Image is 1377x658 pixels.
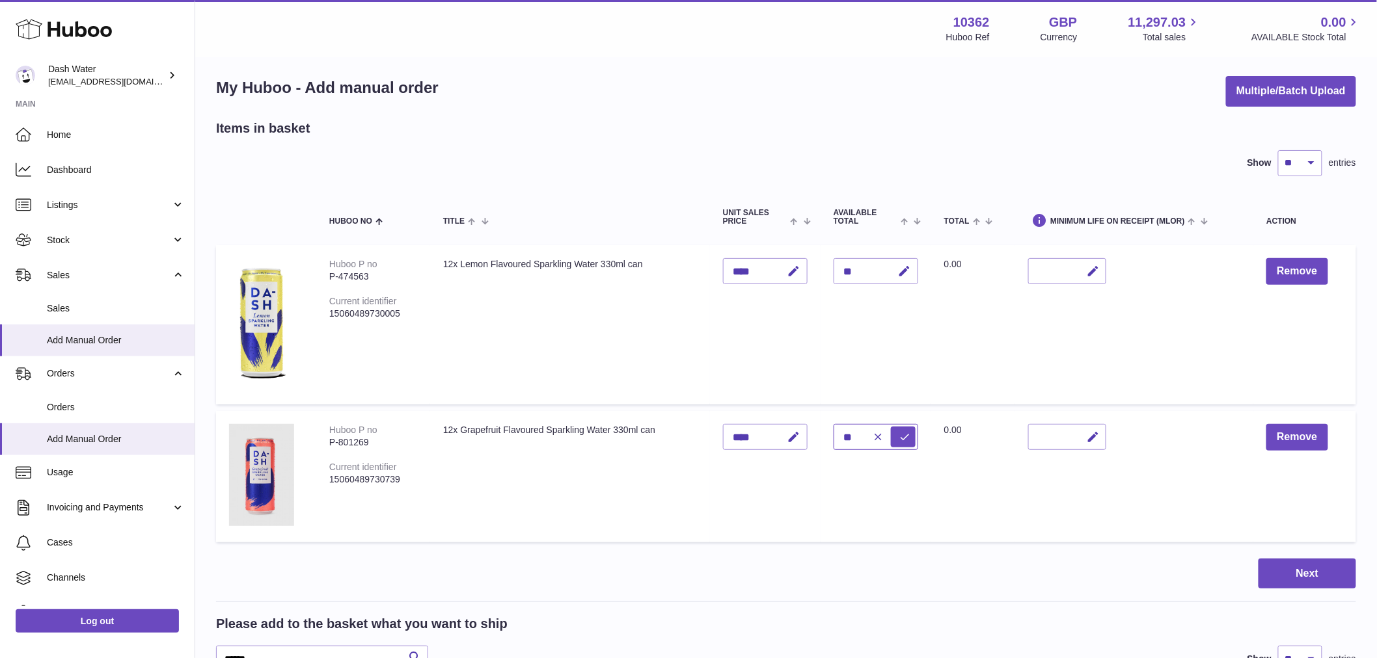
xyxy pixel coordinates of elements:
[329,259,377,269] div: Huboo P no
[1050,217,1185,226] span: Minimum Life On Receipt (MLOR)
[16,609,179,633] a: Log out
[1259,559,1356,589] button: Next
[1128,14,1186,31] span: 11,297.03
[1247,157,1272,169] label: Show
[944,217,970,226] span: Total
[723,209,787,226] span: Unit Sales Price
[47,234,171,246] span: Stock
[944,259,962,269] span: 0.00
[944,425,962,435] span: 0.00
[1321,14,1346,31] span: 0.00
[1251,31,1361,44] span: AVAILABLE Stock Total
[946,31,990,44] div: Huboo Ref
[47,401,185,414] span: Orders
[1329,157,1356,169] span: entries
[47,367,171,380] span: Orders
[329,462,397,472] div: Current identifier
[47,269,171,282] span: Sales
[216,77,439,98] h1: My Huboo - Add manual order
[216,120,310,137] h2: Items in basket
[47,302,185,315] span: Sales
[430,411,710,542] td: 12x Grapefruit Flavoured Sparkling Water 330ml can
[329,425,377,435] div: Huboo P no
[329,308,417,320] div: 15060489730005
[834,209,898,226] span: AVAILABLE Total
[1266,217,1343,226] div: Action
[47,334,185,347] span: Add Manual Order
[47,501,171,514] span: Invoicing and Payments
[1128,14,1201,44] a: 11,297.03 Total sales
[229,424,294,526] img: 12x Grapefruit Flavoured Sparkling Water 330ml can
[1143,31,1201,44] span: Total sales
[329,473,417,486] div: 15060489730739
[47,466,185,479] span: Usage
[47,129,185,141] span: Home
[1041,31,1078,44] div: Currency
[16,66,35,85] img: internalAdmin-10362@internal.huboo.com
[430,245,710,404] td: 12x Lemon Flavoured Sparkling Water 330ml can
[48,63,165,88] div: Dash Water
[216,615,508,633] h2: Please add to the basket what you want to ship
[47,164,185,176] span: Dashboard
[1266,258,1328,285] button: Remove
[1049,14,1077,31] strong: GBP
[47,199,171,211] span: Listings
[329,436,417,449] div: P-801269
[953,14,990,31] strong: 10362
[443,217,465,226] span: Title
[47,433,185,445] span: Add Manual Order
[1266,424,1328,451] button: Remove
[1226,76,1356,107] button: Multiple/Batch Upload
[47,536,185,549] span: Cases
[1251,14,1361,44] a: 0.00 AVAILABLE Stock Total
[329,217,372,226] span: Huboo no
[48,76,191,86] span: [EMAIL_ADDRESS][DOMAIN_NAME]
[329,270,417,283] div: P-474563
[47,572,185,584] span: Channels
[229,258,294,388] img: 12x Lemon Flavoured Sparkling Water 330ml can
[329,296,397,306] div: Current identifier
